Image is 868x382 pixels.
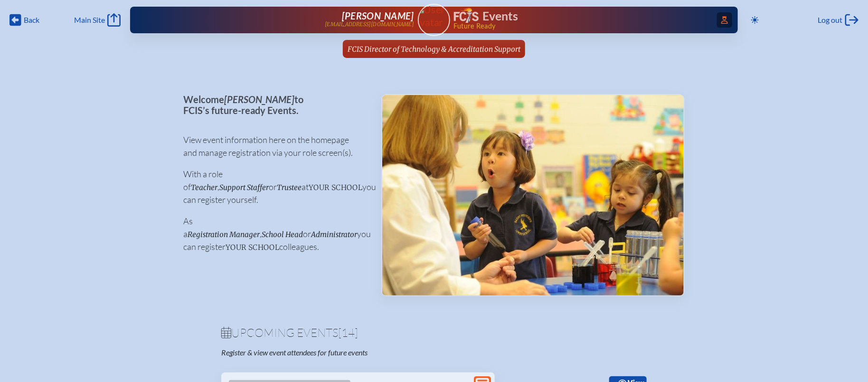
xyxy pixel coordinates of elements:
span: [PERSON_NAME] [342,10,414,21]
div: FCIS Events — Future ready [454,8,708,29]
a: Main Site [74,13,121,27]
span: Administrator [311,230,357,239]
span: your school [226,243,279,252]
span: Future Ready [453,23,708,29]
span: Back [24,15,39,25]
span: Log out [818,15,843,25]
p: [EMAIL_ADDRESS][DOMAIN_NAME] [325,21,414,28]
img: Events [382,95,684,296]
p: With a role of , or at you can register yourself. [183,168,366,206]
a: FCIS Director of Technology & Accreditation Support [344,40,524,58]
p: As a , or you can register colleagues. [183,215,366,253]
p: View event information here on the homepage and manage registration via your role screen(s). [183,134,366,159]
span: your school [309,183,362,192]
span: Support Staffer [219,183,269,192]
p: Welcome to FCIS’s future-ready Events. [183,94,366,115]
span: FCIS Director of Technology & Accreditation Support [348,45,520,54]
span: Trustee [277,183,302,192]
img: User Avatar [414,3,454,29]
span: School Head [262,230,303,239]
span: [PERSON_NAME] [224,94,294,105]
span: Registration Manager [188,230,260,239]
span: Teacher [191,183,217,192]
a: [PERSON_NAME][EMAIL_ADDRESS][DOMAIN_NAME] [160,10,414,29]
span: [14] [338,325,358,340]
p: Register & view event attendees for future events [221,348,472,357]
a: User Avatar [418,4,450,36]
h1: Upcoming Events [221,327,647,338]
span: Main Site [74,15,105,25]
